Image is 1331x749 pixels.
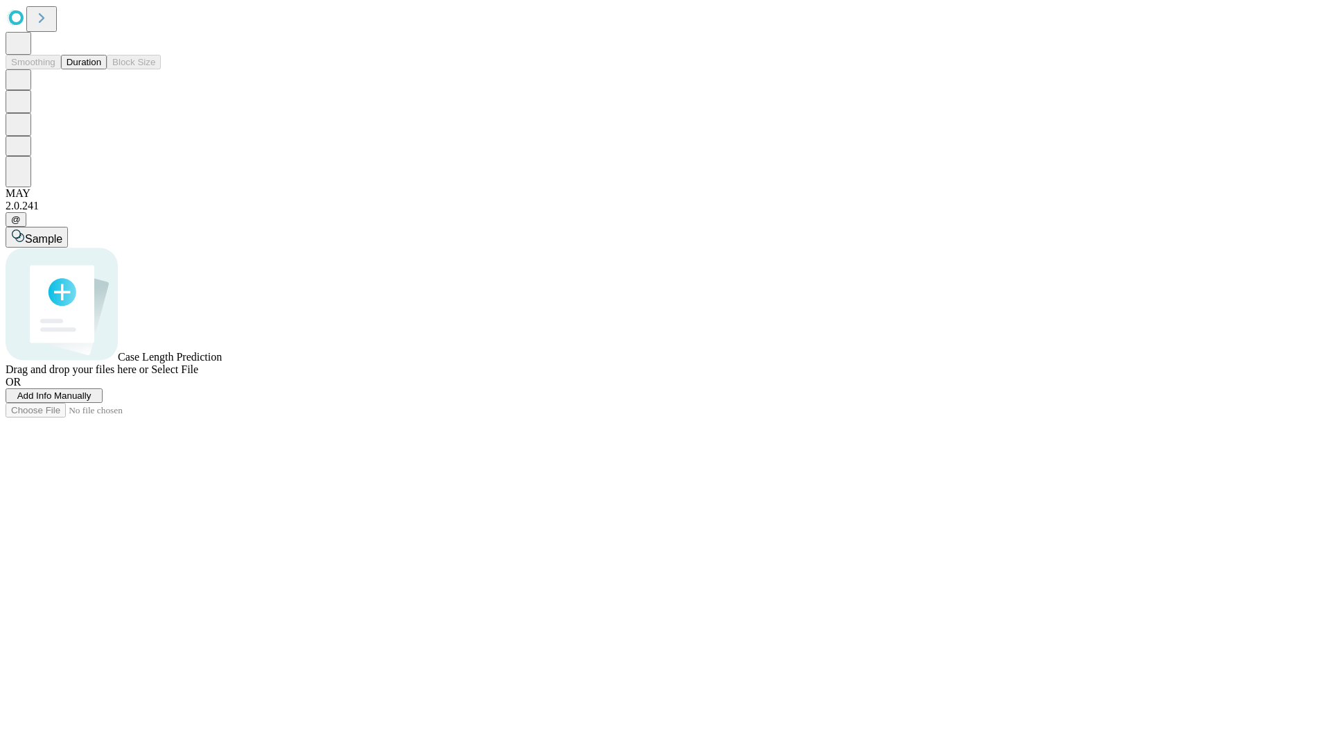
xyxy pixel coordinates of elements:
[61,55,107,69] button: Duration
[6,363,148,375] span: Drag and drop your files here or
[6,187,1325,200] div: MAY
[6,55,61,69] button: Smoothing
[6,200,1325,212] div: 2.0.241
[107,55,161,69] button: Block Size
[6,376,21,388] span: OR
[11,214,21,225] span: @
[17,390,92,401] span: Add Info Manually
[25,233,62,245] span: Sample
[118,351,222,363] span: Case Length Prediction
[6,212,26,227] button: @
[151,363,198,375] span: Select File
[6,388,103,403] button: Add Info Manually
[6,227,68,248] button: Sample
